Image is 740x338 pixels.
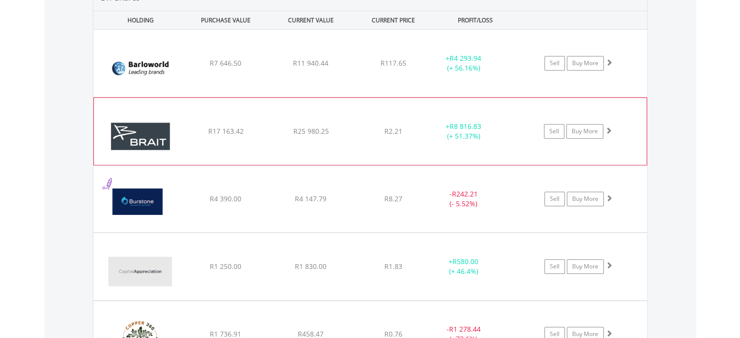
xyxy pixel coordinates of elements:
[295,262,326,271] span: R1 830.00
[384,262,402,271] span: R1.83
[270,11,353,29] div: CURRENT VALUE
[427,53,501,73] div: + (+ 56.16%)
[98,178,182,230] img: EQU.ZA.BTN.png
[384,194,402,203] span: R8.27
[184,11,268,29] div: PURCHASE VALUE
[567,192,604,206] a: Buy More
[434,11,517,29] div: PROFIT/LOSS
[452,257,478,266] span: R580.00
[380,58,406,68] span: R117.65
[208,126,243,136] span: R17 163.42
[98,245,182,298] img: EQU.ZA.CTA.png
[293,126,328,136] span: R25 980.25
[544,259,565,274] a: Sell
[427,257,501,276] div: + (+ 46.4%)
[427,189,501,209] div: - (- 5.52%)
[99,110,182,162] img: EQU.ZA.BAT.png
[544,124,564,139] a: Sell
[449,324,481,334] span: R1 278.44
[210,262,241,271] span: R1 250.00
[452,189,478,198] span: R242.21
[450,53,481,63] span: R4 293.94
[566,124,603,139] a: Buy More
[544,56,565,71] a: Sell
[210,194,241,203] span: R4 390.00
[98,42,182,94] img: EQU.ZA.BAW.png
[567,56,604,71] a: Buy More
[295,194,326,203] span: R4 147.79
[544,192,565,206] a: Sell
[210,58,241,68] span: R7 646.50
[450,122,481,131] span: R8 816.83
[293,58,328,68] span: R11 940.44
[354,11,432,29] div: CURRENT PRICE
[567,259,604,274] a: Buy More
[384,126,402,136] span: R2.21
[427,122,500,141] div: + (+ 51.37%)
[94,11,182,29] div: HOLDING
